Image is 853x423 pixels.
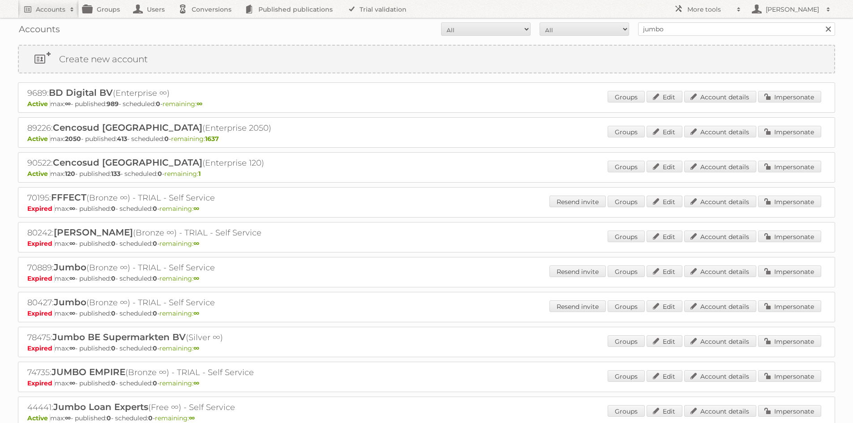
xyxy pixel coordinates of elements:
[51,367,125,377] span: JUMBO EMPIRE
[111,205,116,213] strong: 0
[758,370,821,382] a: Impersonate
[193,344,199,352] strong: ∞
[647,370,682,382] a: Edit
[27,274,826,282] p: max: - published: - scheduled: -
[117,135,127,143] strong: 413
[27,100,50,108] span: Active
[684,300,756,312] a: Account details
[27,170,826,178] p: max: - published: - scheduled: -
[27,309,826,317] p: max: - published: - scheduled: -
[647,265,682,277] a: Edit
[647,231,682,242] a: Edit
[27,402,341,413] h2: 44441: (Free ∞) - Self Service
[159,205,199,213] span: remaining:
[65,170,75,178] strong: 120
[647,335,682,347] a: Edit
[153,309,157,317] strong: 0
[153,274,157,282] strong: 0
[27,344,826,352] p: max: - published: - scheduled: -
[36,5,65,14] h2: Accounts
[27,262,341,273] h2: 70889: (Bronze ∞) - TRIAL - Self Service
[758,265,821,277] a: Impersonate
[27,239,55,248] span: Expired
[27,205,55,213] span: Expired
[153,379,157,387] strong: 0
[193,239,199,248] strong: ∞
[171,135,219,143] span: remaining:
[189,414,195,422] strong: ∞
[608,161,645,172] a: Groups
[763,5,822,14] h2: [PERSON_NAME]
[758,91,821,103] a: Impersonate
[65,135,81,143] strong: 2050
[647,300,682,312] a: Edit
[111,170,120,178] strong: 133
[608,405,645,417] a: Groups
[549,265,606,277] a: Resend invite
[27,332,341,343] h2: 78475: (Silver ∞)
[198,170,201,178] strong: 1
[193,309,199,317] strong: ∞
[27,414,50,422] span: Active
[54,262,86,273] span: Jumbo
[69,239,75,248] strong: ∞
[608,126,645,137] a: Groups
[27,122,341,134] h2: 89226: (Enterprise 2050)
[758,335,821,347] a: Impersonate
[159,274,199,282] span: remaining:
[159,239,199,248] span: remaining:
[197,100,202,108] strong: ∞
[69,344,75,352] strong: ∞
[684,231,756,242] a: Account details
[27,135,50,143] span: Active
[758,161,821,172] a: Impersonate
[27,135,826,143] p: max: - published: - scheduled: -
[758,405,821,417] a: Impersonate
[111,274,116,282] strong: 0
[684,405,756,417] a: Account details
[758,126,821,137] a: Impersonate
[107,414,111,422] strong: 0
[647,126,682,137] a: Edit
[53,157,202,168] span: Cencosud [GEOGRAPHIC_DATA]
[27,379,55,387] span: Expired
[205,135,219,143] strong: 1637
[27,205,826,213] p: max: - published: - scheduled: -
[684,161,756,172] a: Account details
[27,157,341,169] h2: 90522: (Enterprise 120)
[27,227,341,239] h2: 80242: (Bronze ∞) - TRIAL - Self Service
[27,309,55,317] span: Expired
[159,379,199,387] span: remaining:
[111,239,116,248] strong: 0
[148,414,153,422] strong: 0
[608,196,645,207] a: Groups
[27,87,341,99] h2: 9689: (Enterprise ∞)
[69,379,75,387] strong: ∞
[684,370,756,382] a: Account details
[54,227,133,238] span: [PERSON_NAME]
[159,309,199,317] span: remaining:
[549,300,606,312] a: Resend invite
[158,170,162,178] strong: 0
[53,402,148,412] span: Jumbo Loan Experts
[193,205,199,213] strong: ∞
[684,265,756,277] a: Account details
[27,274,55,282] span: Expired
[27,170,50,178] span: Active
[159,344,199,352] span: remaining:
[107,100,119,108] strong: 989
[684,91,756,103] a: Account details
[164,170,201,178] span: remaining:
[684,126,756,137] a: Account details
[758,300,821,312] a: Impersonate
[647,196,682,207] a: Edit
[684,335,756,347] a: Account details
[53,122,202,133] span: Cencosud [GEOGRAPHIC_DATA]
[153,344,157,352] strong: 0
[153,205,157,213] strong: 0
[608,370,645,382] a: Groups
[69,205,75,213] strong: ∞
[65,414,71,422] strong: ∞
[19,46,834,73] a: Create new account
[758,231,821,242] a: Impersonate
